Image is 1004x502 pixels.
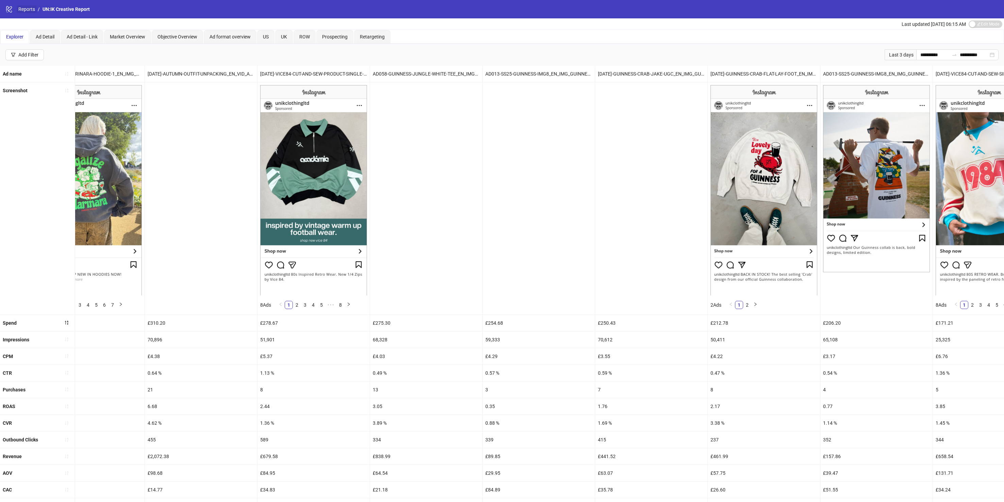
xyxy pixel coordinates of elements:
div: 1.14 % [820,415,933,431]
div: £14.77 [145,482,257,498]
div: 13 [370,382,482,398]
li: Previous Page [952,301,960,309]
span: Prospecting [322,34,348,39]
div: 415 [595,432,707,448]
li: 7 [108,301,117,309]
span: Ad Detail - Link [67,34,98,39]
li: / [38,5,40,13]
span: sort-ascending [64,471,69,475]
img: Screenshot 120230995831440356 [710,85,817,295]
b: Spend [3,320,17,326]
div: 3.05 [370,398,482,415]
div: £29.95 [483,465,595,481]
div: 2.17 [708,398,820,415]
div: 0.59 % [595,365,707,381]
li: Previous Page [727,301,735,309]
span: Objective Overview [157,34,197,39]
a: 7 [109,301,116,309]
div: £212.78 [708,315,820,331]
span: UN:IK Creative Report [43,6,90,12]
a: 2 [293,301,301,309]
div: 4.62 % [145,415,257,431]
span: sort-ascending [64,404,69,409]
b: CVR [3,420,12,426]
div: 455 [145,432,257,448]
a: 5 [318,301,325,309]
div: [DATE]-GUINNESS-CRAB-JAKE-UGC_EN_IMG_GUINNESS_CP_17072025_ALLG_CC_SC1_None__ – Copy [595,66,707,82]
li: 1 [960,301,968,309]
a: 4 [985,301,992,309]
div: AD058-GUINNESS-JUNGLE-WHITE-TEE_EN_IMG_CP_03072025_M_CC_SC4_USP14_Bestseller – Copy [370,66,482,82]
li: 3 [301,301,309,309]
div: £4.22 [708,348,820,365]
div: £278.67 [257,315,370,331]
div: 2.44 [257,398,370,415]
div: 0.91 % [32,415,145,431]
a: 8 [337,301,344,309]
div: £206.20 [820,315,933,331]
div: AD013-SS25-GUINNESS-IMG8_EN_IMG_GUINNESS_CP_03062025_M_CC_SC24_None__ [820,66,933,82]
button: left [952,301,960,309]
div: £64.54 [370,465,482,481]
div: 6.68 [145,398,257,415]
div: Last 3 days [885,49,916,60]
span: 2 Ads [710,302,721,308]
li: 2 [293,301,301,309]
div: £26.60 [708,482,820,498]
span: sort-ascending [64,88,69,93]
div: 70,896 [145,331,257,348]
span: left [279,302,283,306]
b: CAC [3,487,12,492]
div: £63.07 [595,465,707,481]
div: [DATE]-GORDO-MARINARA-HOODIE-1_EN_IMG_WFG_CP_15092025_ALLG_CC_SC24_None__ [32,66,145,82]
li: 3 [976,301,985,309]
b: Screenshot [3,88,28,93]
div: £4.29 [483,348,595,365]
div: 8 [708,382,820,398]
div: £3.63 [32,348,145,365]
img: Screenshot 120232708588630356 [35,85,142,295]
div: £461.99 [708,448,820,465]
a: 2 [743,301,751,309]
li: 1 [285,301,293,309]
div: £157.86 [820,448,933,465]
div: 59,333 [483,331,595,348]
li: 2 [743,301,751,309]
div: 0.92 % [32,365,145,381]
button: right [117,301,125,309]
span: sort-ascending [64,421,69,425]
div: £34.83 [257,482,370,498]
li: 8 [336,301,345,309]
a: 1 [285,301,292,309]
span: Market Overview [110,34,145,39]
span: Explorer [6,34,23,39]
div: 1.13 % [257,365,370,381]
b: AOV [3,470,12,476]
span: sort-ascending [64,71,69,76]
div: £2,072.38 [145,448,257,465]
div: 352 [820,432,933,448]
img: Screenshot 120233127511360356 [260,85,367,295]
div: £679.58 [257,448,370,465]
div: 4 [820,382,933,398]
div: £347.83 [32,315,145,331]
span: left [954,302,958,306]
div: 21 [145,382,257,398]
span: Retargeting [360,34,385,39]
div: 3.89 % [370,415,482,431]
span: Ad format overview [210,34,251,39]
button: left [727,301,735,309]
li: 4 [309,301,317,309]
a: 6 [101,301,108,309]
div: 68,328 [370,331,482,348]
div: £712.89 [32,448,145,465]
div: 51,901 [257,331,370,348]
div: 339 [483,432,595,448]
div: £84.95 [257,465,370,481]
span: sort-ascending [64,337,69,342]
a: Reports [17,5,36,13]
div: AD013-SS25-GUINNESS-IMG8_EN_IMG_GUINNESS_CP_03062025_M_CC_SC24_None__ – Copy [483,66,595,82]
div: 65,108 [820,331,933,348]
span: sort-descending [64,320,69,325]
li: 3 [76,301,84,309]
